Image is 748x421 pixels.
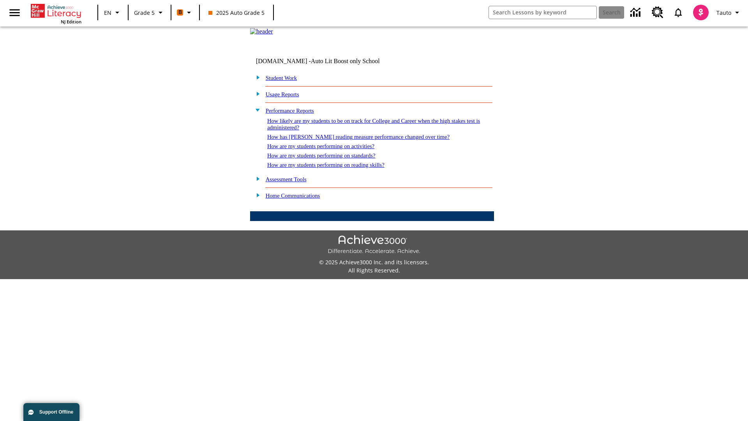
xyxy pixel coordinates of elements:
button: Profile/Settings [713,5,745,19]
button: Support Offline [23,403,79,421]
a: How likely are my students to be on track for College and Career when the high stakes test is adm... [267,118,480,131]
img: avatar image [693,5,709,20]
span: B [178,7,182,17]
img: plus.gif [252,74,260,81]
img: header [250,28,273,35]
a: Resource Center, Will open in new tab [647,2,668,23]
a: Assessment Tools [266,176,307,182]
a: How has [PERSON_NAME] reading measure performance changed over time? [267,134,450,140]
button: Language: EN, Select a language [101,5,125,19]
span: NJ Edition [61,19,81,25]
button: Select a new avatar [688,2,713,23]
a: How are my students performing on activities? [267,143,374,149]
img: minus.gif [252,106,260,113]
span: Support Offline [39,409,73,415]
span: Grade 5 [134,9,155,17]
span: EN [104,9,111,17]
span: 2025 Auto Grade 5 [208,9,265,17]
td: [DOMAIN_NAME] - [256,58,399,65]
a: Data Center [626,2,647,23]
a: Usage Reports [266,91,299,97]
a: Performance Reports [266,108,314,114]
button: Open side menu [3,1,26,24]
a: Home Communications [266,193,320,199]
img: Achieve3000 Differentiate Accelerate Achieve [328,235,420,255]
a: Student Work [266,75,297,81]
a: How are my students performing on standards? [267,152,376,159]
button: Boost Class color is orange. Change class color [174,5,197,19]
input: search field [489,6,596,19]
button: Grade: Grade 5, Select a grade [131,5,168,19]
span: Tauto [716,9,731,17]
a: Notifications [668,2,688,23]
img: plus.gif [252,191,260,198]
img: plus.gif [252,175,260,182]
a: How are my students performing on reading skills? [267,162,385,168]
img: plus.gif [252,90,260,97]
nobr: Auto Lit Boost only School [311,58,380,64]
div: Home [31,2,81,25]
